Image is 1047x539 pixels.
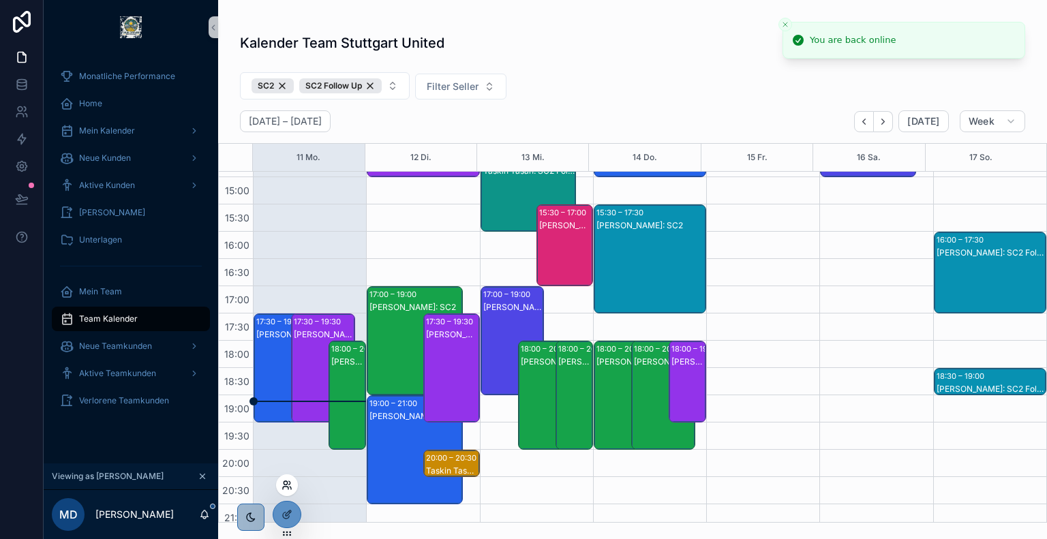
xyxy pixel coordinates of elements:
div: 18:00 – 19:30[PERSON_NAME]: SC2 Follow Up [669,341,705,422]
div: 17:30 – 19:30 [426,315,476,328]
span: 20:00 [219,457,253,469]
div: 17 So. [969,144,992,171]
div: 15:30 – 17:30 [596,206,647,219]
h1: Kalender Team Stuttgart United [240,33,444,52]
span: [DATE] [907,115,939,127]
div: [PERSON_NAME]: SC2 [596,220,705,231]
div: 18:00 – 20:00[PERSON_NAME]: SC2 [329,341,365,449]
button: Select Button [240,72,410,99]
span: Verlorene Teamkunden [79,395,169,406]
div: 15:30 – 17:30[PERSON_NAME]: SC2 [594,205,705,313]
div: 18:00 – 20:00 [634,342,686,356]
div: [PERSON_NAME]: SC2 Follow Up [539,220,592,231]
div: [PERSON_NAME]: SC2 [369,411,461,422]
div: [PERSON_NAME]: SC2 Follow Up [937,247,1045,258]
span: Week [969,115,995,127]
div: [PERSON_NAME]: SC2 [521,356,581,367]
div: [PERSON_NAME] Böckmann: SC2 [483,302,543,313]
div: 12 Di. [410,144,431,171]
div: 15:30 – 17:00 [539,206,590,219]
span: Team Kalender [79,313,138,324]
div: 20:00 – 20:30 [426,451,480,465]
div: [PERSON_NAME]: SC2 [426,329,479,340]
button: Week [960,110,1025,132]
span: 17:00 [222,294,253,305]
span: 15:30 [222,212,253,224]
a: Unterlagen [52,228,210,252]
span: MD [59,506,78,523]
div: 16:00 – 17:30 [937,233,987,247]
a: Aktive Teamkunden [52,361,210,386]
div: 11 Mo. [297,144,320,171]
span: Filter Seller [427,80,479,93]
a: [PERSON_NAME] [52,200,210,225]
span: Aktive Teamkunden [79,368,156,379]
a: Neue Kunden [52,146,210,170]
button: 15 Fr. [747,144,768,171]
img: App logo [120,16,142,38]
div: 18:00 – 20:00 [558,342,611,356]
div: 17:30 – 19:30[PERSON_NAME]: SC2 [254,314,317,422]
div: 18:00 – 20:00 [331,342,384,356]
a: Team Kalender [52,307,210,331]
div: [PERSON_NAME]: SC2 Follow Up [671,356,705,367]
button: 16 Sa. [857,144,881,171]
div: [PERSON_NAME]: SC2 [331,356,365,367]
p: [PERSON_NAME] [95,508,174,521]
div: 17:30 – 19:30 [294,315,344,328]
div: 18:00 – 20:00[PERSON_NAME]: SC2 [594,341,657,449]
div: 18:00 – 19:30 [671,342,723,356]
span: 16:00 [221,239,253,251]
a: Home [52,91,210,116]
button: Next [874,111,893,132]
span: [PERSON_NAME] [79,207,145,218]
button: [DATE] [898,110,948,132]
div: 17:00 – 19:00[PERSON_NAME] Böckmann: SC2 [481,287,544,395]
div: 17:00 – 19:00 [483,288,534,301]
button: 13 Mi. [521,144,545,171]
a: Aktive Kunden [52,173,210,198]
a: Neue Teamkunden [52,334,210,358]
div: [PERSON_NAME]: SC2 [256,329,316,340]
div: 19:00 – 21:00 [369,397,421,410]
div: [PERSON_NAME]: SC2 Follow Up [937,384,1045,395]
div: 19:00 – 21:00[PERSON_NAME]: SC2 [367,396,461,504]
span: 19:00 [221,403,253,414]
button: Unselect SC_2_FOLLOW_UP [299,78,382,93]
div: 18:30 – 19:00[PERSON_NAME]: SC2 Follow Up [935,369,1046,395]
div: 20:00 – 20:30Taskin Tasan: SC2 Follow Up [424,450,479,476]
div: 17:00 – 19:00[PERSON_NAME]: SC2 [367,287,461,395]
div: 17:30 – 19:30[PERSON_NAME]: SC2 [292,314,354,422]
span: Aktive Kunden [79,180,135,191]
div: [PERSON_NAME]: SC2 [596,356,656,367]
div: 17:30 – 19:30[PERSON_NAME]: SC2 [424,314,479,422]
div: 18:00 – 20:00 [521,342,573,356]
a: Mein Team [52,279,210,304]
div: 18:00 – 20:00[PERSON_NAME]: SC2 [632,341,695,449]
span: Neue Kunden [79,153,131,164]
div: SC2 Follow Up [299,78,382,93]
span: 21:00 [221,512,253,523]
button: Close toast [778,18,792,31]
h2: [DATE] – [DATE] [249,114,322,128]
span: Mein Team [79,286,122,297]
div: [PERSON_NAME]: SC2 [294,329,354,340]
span: Viewing as [PERSON_NAME] [52,471,164,482]
span: Monatliche Performance [79,71,175,82]
div: [PERSON_NAME]: SC2 [558,356,592,367]
span: Unterlagen [79,234,122,245]
a: Mein Kalender [52,119,210,143]
span: Neue Teamkunden [79,341,152,352]
div: You are back online [810,33,896,47]
span: 15:00 [222,185,253,196]
button: 14 Do. [633,144,657,171]
span: 20:30 [219,484,253,496]
span: Mein Kalender [79,125,135,136]
span: 18:30 [221,375,253,387]
div: 14:30 – 16:00Taskin Tasan: SC2 Follow Up [481,151,575,231]
a: Monatliche Performance [52,64,210,89]
div: SC2 [252,78,294,93]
